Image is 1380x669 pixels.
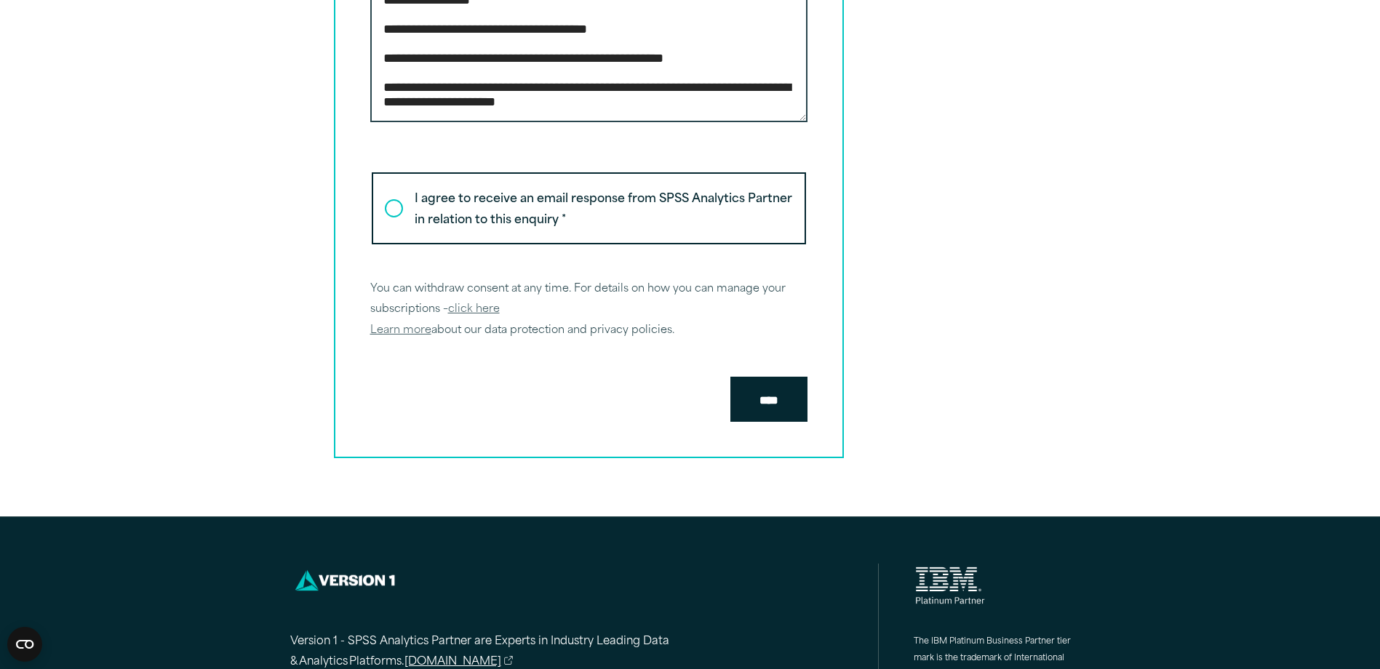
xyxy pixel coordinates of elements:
a: Learn more [370,325,431,336]
a: click here [448,304,500,315]
label: I agree to receive an email response from SPSS Analytics Partner in relation to this enquiry * [372,172,806,244]
button: Open CMP widget [7,627,42,662]
span: You can withdraw consent at any time. For details on how you can manage your subscriptions – abou... [370,284,786,337]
